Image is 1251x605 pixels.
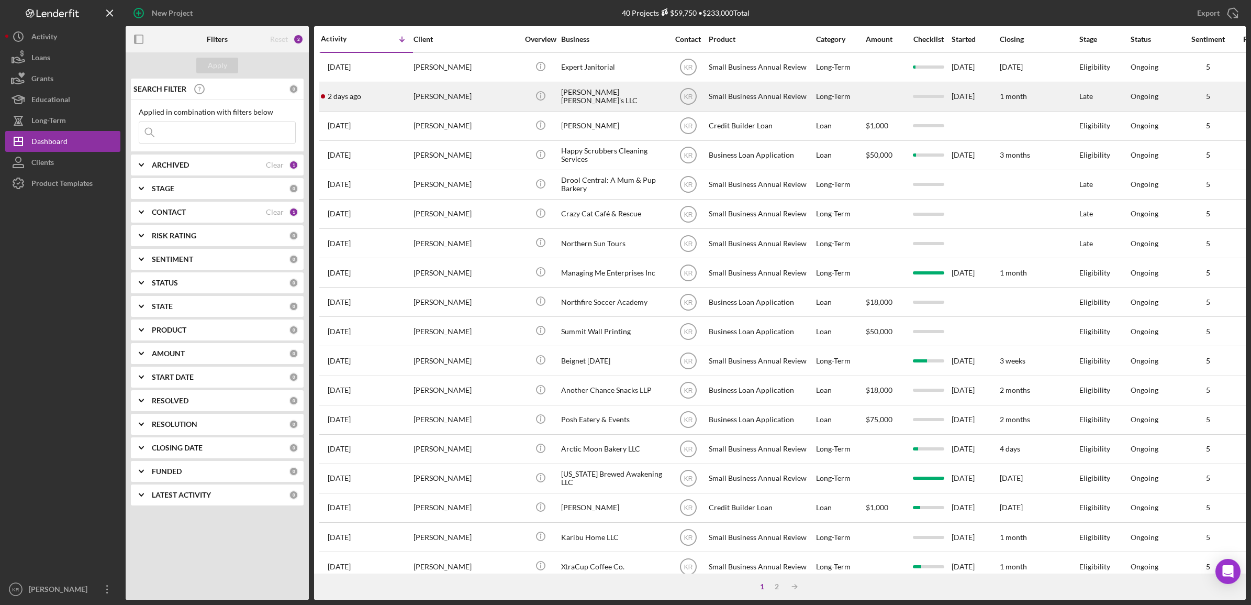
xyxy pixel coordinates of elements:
div: New Project [152,3,193,24]
div: Drool Central: A Mum & Pup Barkery [561,171,666,199]
div: Long-Term [816,435,865,463]
div: [PERSON_NAME] [414,465,518,492]
div: [DATE] [952,406,999,434]
div: Eligibility [1079,435,1130,463]
div: Status [1131,35,1181,43]
text: KR [684,181,692,189]
text: KR [684,475,692,482]
div: 5 [1182,533,1234,542]
a: Activity [5,26,120,47]
div: Small Business Annual Review [709,347,813,375]
text: KR [684,93,692,101]
div: 5 [1182,63,1234,71]
div: [DATE] [952,141,999,169]
div: Another Chance Snacks LLP [561,377,666,404]
div: Eligibility [1079,288,1130,316]
div: Business Loan Application [709,406,813,434]
b: RISK RATING [152,232,196,240]
div: Loan [816,317,865,345]
div: Crazy Cat Café & Rescue [561,200,666,228]
div: [PERSON_NAME] [414,53,518,81]
div: Late [1079,83,1130,111]
div: [PERSON_NAME] [414,553,518,580]
text: KR [684,563,692,570]
div: Small Business Annual Review [709,229,813,257]
div: [PERSON_NAME] [26,579,94,602]
div: Apply [208,58,227,73]
div: 0 [289,490,298,500]
text: KR [684,152,692,159]
div: Small Business Annual Review [709,553,813,580]
time: [DATE] [1000,503,1023,512]
div: [DATE] [952,259,999,287]
div: 5 [1182,415,1234,424]
div: [PERSON_NAME] [414,347,518,375]
b: RESOLVED [152,397,188,405]
text: KR [684,446,692,453]
div: 2 [769,582,784,591]
div: 0 [289,396,298,405]
time: 2025-09-16 04:11 [328,445,351,453]
div: Managing Me Enterprises Inc [561,259,666,287]
div: 0 [289,372,298,382]
div: Overview [521,35,560,43]
div: [PERSON_NAME] [561,494,666,522]
div: Expert Janitorial [561,53,666,81]
div: Ongoing [1131,474,1158,482]
div: [PERSON_NAME] [414,229,518,257]
div: [PERSON_NAME] [414,523,518,551]
div: 5 [1182,210,1234,218]
time: 2025-10-07 20:28 [328,151,351,159]
div: [DATE] [952,83,999,111]
div: Credit Builder Loan [709,494,813,522]
span: $1,000 [866,503,888,512]
div: Small Business Annual Review [709,435,813,463]
div: Ongoing [1131,415,1158,424]
b: STATE [152,302,173,311]
a: Educational [5,89,120,110]
div: Clients [31,152,54,175]
div: [DATE] [952,465,999,492]
text: KR [684,211,692,218]
div: [DATE] [952,494,999,522]
div: Business Loan Application [709,288,813,316]
div: Category [816,35,865,43]
div: Small Business Annual Review [709,53,813,81]
div: Loan [816,141,865,169]
div: 5 [1182,239,1234,248]
button: Loans [5,47,120,68]
time: 2025-10-02 23:15 [328,180,351,189]
div: 5 [1182,563,1234,571]
div: 5 [1182,474,1234,482]
button: Clients [5,152,120,173]
div: Business Loan Application [709,317,813,345]
div: Ongoing [1131,533,1158,542]
text: KR [684,416,692,424]
b: RESOLUTION [152,420,197,428]
div: [PERSON_NAME] [414,141,518,169]
time: 2025-09-23 05:08 [328,357,351,365]
time: 4 days [1000,444,1020,453]
div: Northern Sun Tours [561,229,666,257]
div: Sentiment [1182,35,1234,43]
text: KR [684,358,692,365]
div: 5 [1182,386,1234,394]
div: Long-Term [816,53,865,81]
time: 2025-09-02 18:28 [328,563,351,571]
div: Small Business Annual Review [709,200,813,228]
div: Ongoing [1131,503,1158,512]
div: Ongoing [1131,269,1158,277]
div: [PERSON_NAME] [414,259,518,287]
time: 2 months [1000,386,1030,394]
div: Ongoing [1131,445,1158,453]
div: Grants [31,68,53,92]
div: [PERSON_NAME] [414,200,518,228]
div: Long-Term [816,553,865,580]
text: KR [684,269,692,277]
div: Activity [321,35,367,43]
div: Small Business Annual Review [709,465,813,492]
b: START DATE [152,373,194,381]
time: 2025-10-01 17:36 [328,298,351,306]
div: [DATE] [952,377,999,404]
